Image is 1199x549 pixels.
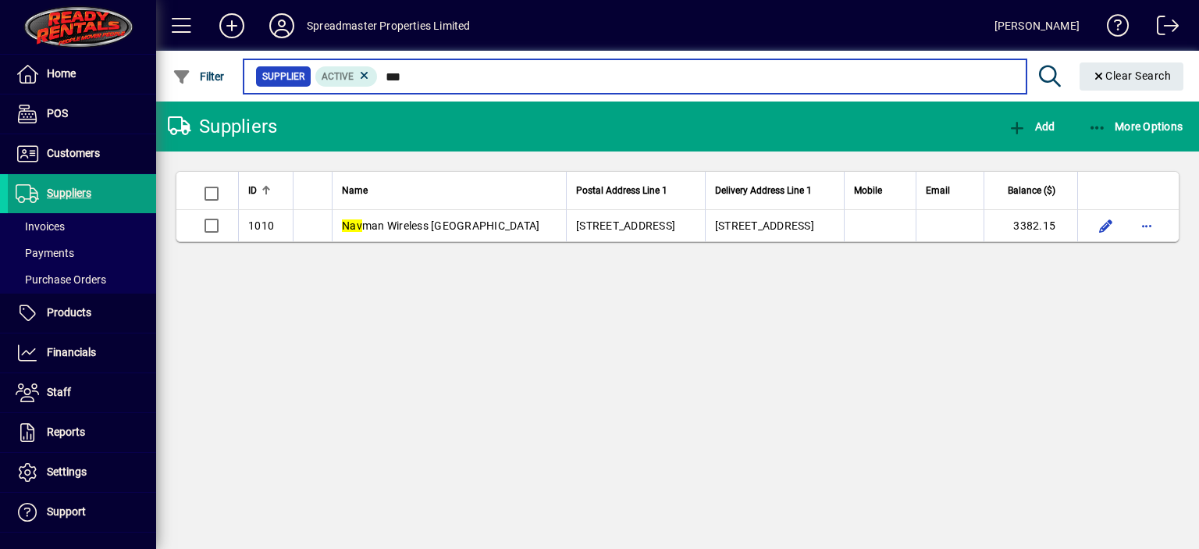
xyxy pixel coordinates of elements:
a: Products [8,294,156,333]
div: Spreadmaster Properties Limited [307,13,470,38]
span: Postal Address Line 1 [576,182,667,199]
a: Logout [1145,3,1179,54]
a: Support [8,493,156,532]
span: Add [1008,120,1055,133]
div: Balance ($) [994,182,1069,199]
span: Suppliers [47,187,91,199]
span: Balance ($) [1008,182,1055,199]
a: Invoices [8,213,156,240]
span: Mobile [854,182,882,199]
a: Financials [8,333,156,373]
a: POS [8,94,156,134]
div: Email [926,182,974,199]
a: Purchase Orders [8,266,156,293]
span: Delivery Address Line 1 [715,182,812,199]
span: man Wireless [GEOGRAPHIC_DATA] [342,219,539,232]
mat-chip: Activation Status: Active [315,66,378,87]
span: Support [47,505,86,518]
span: [STREET_ADDRESS] [715,219,814,232]
span: Financials [47,346,96,358]
span: Supplier [262,69,304,84]
span: Name [342,182,368,199]
span: Email [926,182,950,199]
div: Name [342,182,557,199]
a: Knowledge Base [1095,3,1130,54]
span: Staff [47,386,71,398]
span: Purchase Orders [16,273,106,286]
a: Payments [8,240,156,266]
a: Reports [8,413,156,452]
a: Settings [8,453,156,492]
div: ID [248,182,283,199]
span: [STREET_ADDRESS] [576,219,675,232]
button: Edit [1094,213,1119,238]
span: POS [47,107,68,119]
span: Home [47,67,76,80]
span: Payments [16,247,74,259]
span: Active [322,71,354,82]
span: Filter [173,70,225,83]
button: More options [1134,213,1159,238]
td: 3382.15 [984,210,1077,241]
a: Customers [8,134,156,173]
span: 1010 [248,219,274,232]
a: Home [8,55,156,94]
span: ID [248,182,257,199]
em: Nav [342,219,362,232]
span: Products [47,306,91,319]
div: Mobile [854,182,906,199]
button: Profile [257,12,307,40]
div: [PERSON_NAME] [994,13,1080,38]
button: Add [207,12,257,40]
span: Clear Search [1092,70,1172,82]
div: Suppliers [168,114,277,139]
span: More Options [1088,120,1183,133]
button: Filter [169,62,229,91]
a: Staff [8,373,156,412]
span: Invoices [16,220,65,233]
span: Settings [47,465,87,478]
button: Add [1004,112,1058,141]
span: Customers [47,147,100,159]
span: Reports [47,426,85,438]
button: Clear [1080,62,1184,91]
button: More Options [1084,112,1187,141]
